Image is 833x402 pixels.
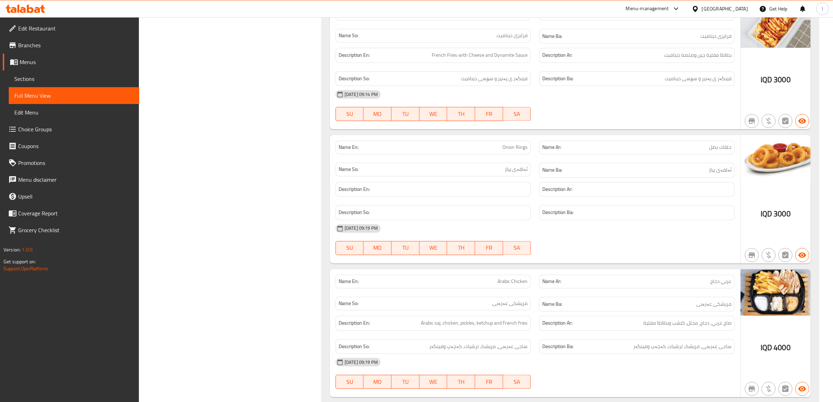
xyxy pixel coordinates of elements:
[391,107,419,121] button: TU
[542,32,562,41] strong: Name Ba:
[503,375,531,389] button: SA
[542,319,572,327] strong: Description Ar:
[762,114,776,128] button: Purchased item
[419,241,447,255] button: WE
[342,225,381,231] span: [DATE] 09:19 PM
[633,342,732,351] span: ساجی عەرەبی، مریشک، ترشیات، کەچەپ وفینگەر
[419,107,447,121] button: WE
[391,241,419,255] button: TU
[450,243,472,253] span: TH
[475,375,503,389] button: FR
[366,109,389,119] span: MO
[447,375,475,389] button: TH
[506,377,528,387] span: SA
[762,248,776,262] button: Purchased item
[3,188,139,205] a: Upsell
[478,377,500,387] span: FR
[795,248,809,262] button: Available
[339,342,369,351] strong: Description So:
[366,243,389,253] span: MO
[475,107,503,121] button: FR
[542,166,562,174] strong: Name Ba:
[391,375,419,389] button: TU
[447,241,475,255] button: TH
[506,243,528,253] span: SA
[394,243,417,253] span: TU
[745,248,759,262] button: Not branch specific item
[18,41,134,49] span: Branches
[778,382,792,396] button: Not has choices
[542,208,573,217] strong: Description Ba:
[700,32,732,41] span: فرایزی دینامیت
[14,91,134,100] span: Full Menu View
[778,114,792,128] button: Not has choices
[506,109,528,119] span: SA
[761,207,772,221] span: IQD
[774,207,791,221] span: 3000
[503,107,531,121] button: SA
[774,341,791,354] span: 4000
[363,241,391,255] button: MO
[762,382,776,396] button: Purchased item
[18,125,134,133] span: Choice Groups
[450,109,472,119] span: TH
[3,138,139,154] a: Coupons
[339,319,370,327] strong: Description En:
[626,5,669,13] div: Menu-management
[664,51,732,60] span: بطاطا مقلية جبن وصلصة ديناميت
[422,109,445,119] span: WE
[3,171,139,188] a: Menu disclaimer
[709,166,732,174] span: ئەلقەی پیاز
[9,104,139,121] a: Edit Menu
[542,278,561,285] strong: Name Ar:
[3,222,139,238] a: Grocery Checklist
[478,109,500,119] span: FR
[761,73,772,86] span: IQD
[778,248,792,262] button: Not has choices
[542,74,573,83] strong: Description Ba:
[18,209,134,217] span: Coverage Report
[741,1,811,48] img: %D9%81%D8%B1%D8%A7%D9%8A%D8%B2_%D8%AF%D9%8A%D9%86%D8%A7%D9%85%D9%8A%D8%AA638958142398985361.jpg
[774,73,791,86] span: 3000
[9,70,139,87] a: Sections
[492,300,528,307] span: مریشکی عەرەبی
[339,278,359,285] strong: Name En:
[366,377,389,387] span: MO
[741,269,811,316] img: %D8%B9%D8%B1%D8%A8%D9%8A_%D8%AF%D8%AC%D8%A7%D8%AC638958141710698786.jpg
[14,75,134,83] span: Sections
[18,159,134,167] span: Promotions
[9,87,139,104] a: Full Menu View
[745,382,759,396] button: Not branch specific item
[419,375,447,389] button: WE
[496,32,528,39] span: فرایزی دینامیت
[20,58,134,66] span: Menus
[18,142,134,150] span: Coupons
[3,121,139,138] a: Choice Groups
[3,205,139,222] a: Coverage Report
[342,91,381,98] span: [DATE] 09:14 PM
[339,377,361,387] span: SU
[363,107,391,121] button: MO
[394,109,417,119] span: TU
[421,319,528,327] span: Arabic saj, chicken, pickles, ketchup and French fries
[18,192,134,201] span: Upsell
[475,241,503,255] button: FR
[709,144,732,151] span: حلقات بصل
[497,278,528,285] span: Arabic Chicken
[3,264,48,273] a: Support.OpsPlatform
[696,300,732,309] span: مریشکی عەرەبی
[542,300,562,309] strong: Name Ba:
[339,208,369,217] strong: Description So:
[665,74,732,83] span: فینگەر ی پەنیر و سۆسی دینامیت
[795,114,809,128] button: Available
[542,185,572,194] strong: Description Ar:
[710,278,732,285] span: عربي دجاج
[822,5,823,13] span: l
[3,54,139,70] a: Menus
[339,185,370,194] strong: Description En:
[432,51,528,60] span: French Fries with Cheese and Dynamite Sauce
[542,144,561,151] strong: Name Ar:
[3,245,21,254] span: Version:
[22,245,33,254] span: 1.0.0
[542,342,573,351] strong: Description Ba:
